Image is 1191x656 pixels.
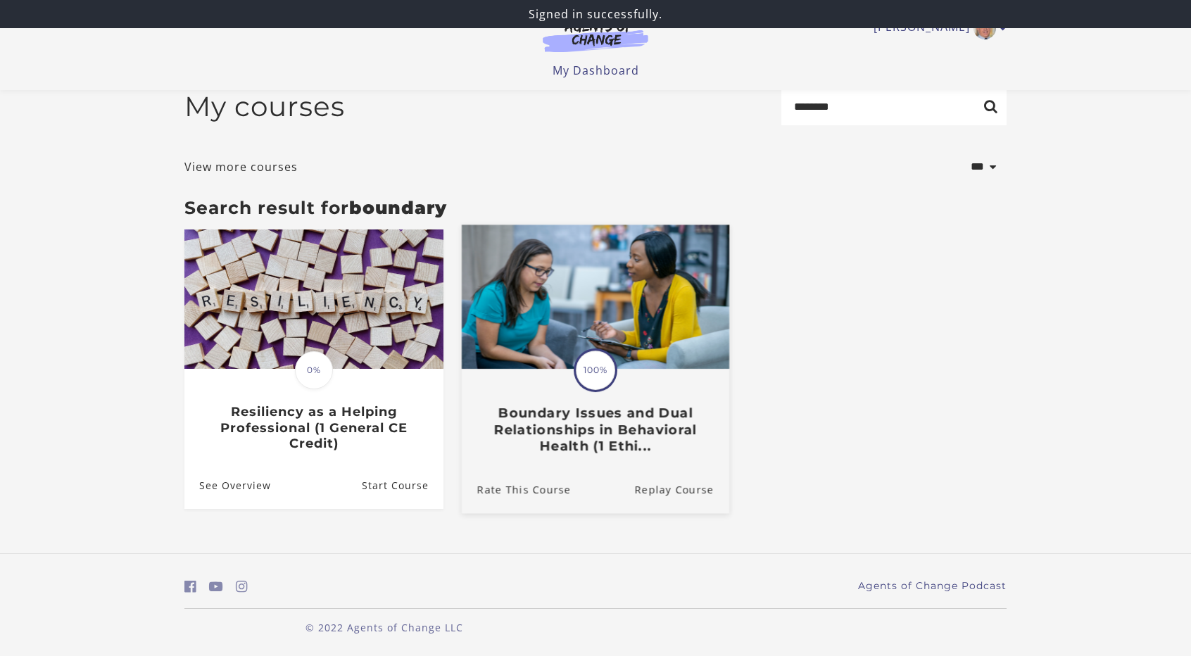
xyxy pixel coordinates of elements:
[349,197,447,218] strong: boundary
[184,158,298,175] a: View more courses
[184,197,1007,218] h3: Search result for
[184,462,271,508] a: Resiliency as a Helping Professional (1 General CE Credit): See Overview
[236,580,248,593] i: https://www.instagram.com/agentsofchangeprep/ (Open in a new window)
[209,580,223,593] i: https://www.youtube.com/c/AgentsofChangeTestPrepbyMeaganMitchell (Open in a new window)
[199,404,428,452] h3: Resiliency as a Helping Professional (1 General CE Credit)
[209,576,223,597] a: https://www.youtube.com/c/AgentsofChangeTestPrepbyMeaganMitchell (Open in a new window)
[6,6,1185,23] p: Signed in successfully.
[553,63,639,78] a: My Dashboard
[634,465,729,512] a: Boundary Issues and Dual Relationships in Behavioral Health (1 Ethi...: Resume Course
[528,20,663,52] img: Agents of Change Logo
[477,405,714,454] h3: Boundary Issues and Dual Relationships in Behavioral Health (1 Ethi...
[576,351,615,390] span: 100%
[236,576,248,597] a: https://www.instagram.com/agentsofchangeprep/ (Open in a new window)
[184,90,345,123] h2: My courses
[295,351,333,389] span: 0%
[462,465,571,512] a: Boundary Issues and Dual Relationships in Behavioral Health (1 Ethi...: Rate This Course
[184,620,584,635] p: © 2022 Agents of Change LLC
[184,580,196,593] i: https://www.facebook.com/groups/aswbtestprep (Open in a new window)
[184,576,196,597] a: https://www.facebook.com/groups/aswbtestprep (Open in a new window)
[858,579,1007,593] a: Agents of Change Podcast
[362,462,443,508] a: Resiliency as a Helping Professional (1 General CE Credit): Resume Course
[874,17,1000,39] a: Toggle menu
